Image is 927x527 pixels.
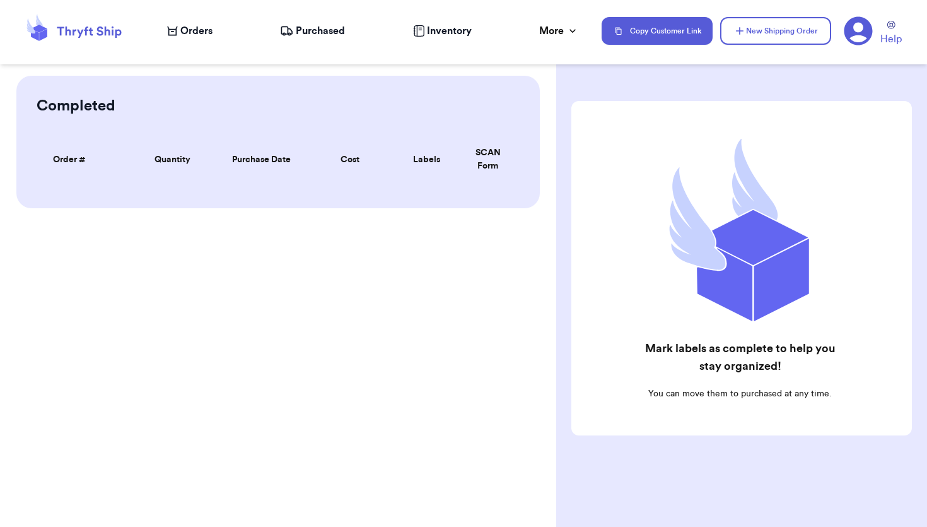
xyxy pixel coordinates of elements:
button: Copy Customer Link [602,17,713,45]
a: Purchased [280,23,345,38]
button: New Shipping Order [720,17,831,45]
th: SCAN Form [465,139,518,181]
th: Order # [38,139,134,181]
p: You can move them to purchased at any time. [645,388,836,400]
span: Help [880,32,902,47]
th: Quantity [134,139,211,181]
th: Purchase Date [211,139,312,181]
h2: Completed [37,96,115,116]
span: Orders [180,23,213,38]
span: Purchased [296,23,345,38]
th: Labels [388,139,465,181]
span: Inventory [427,23,472,38]
a: Inventory [413,23,472,38]
div: More [539,23,579,38]
a: Orders [167,23,213,38]
th: Cost [312,139,388,181]
h2: Mark labels as complete to help you stay organized! [645,340,836,375]
a: Help [880,21,902,47]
